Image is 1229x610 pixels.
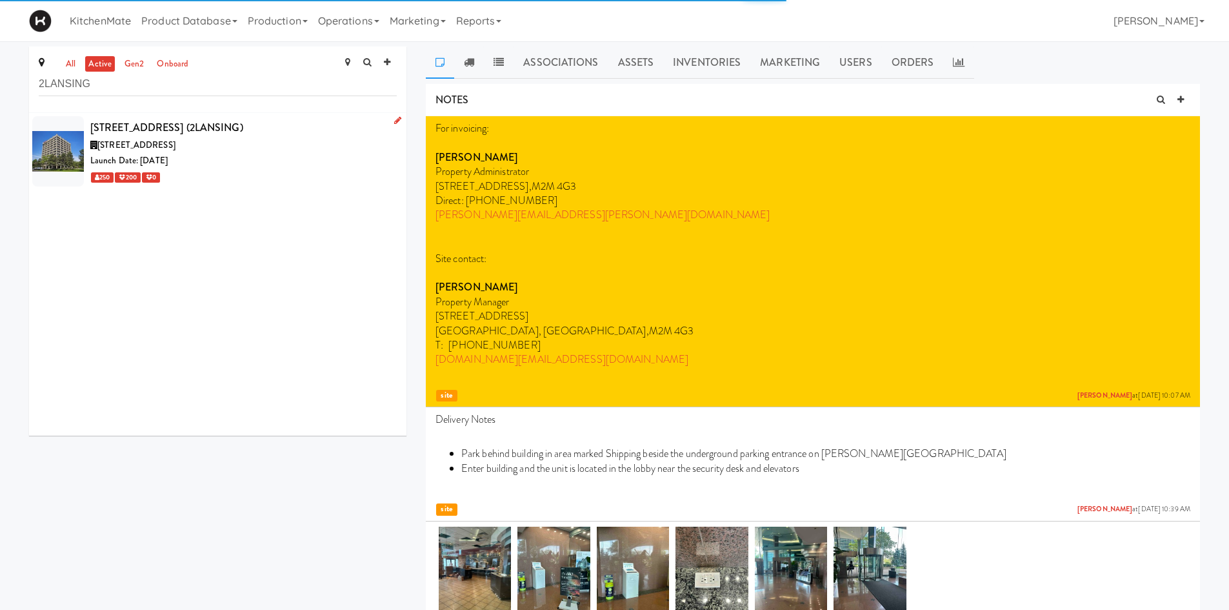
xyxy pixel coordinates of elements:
a: Users [830,46,882,79]
li: Enter building and the unit is located in the lobby near the security desk and elevators [461,462,1190,476]
span: M2M 4G3 [649,323,694,338]
span: Site contact: [435,251,486,266]
div: Launch Date: [DATE] [90,153,397,169]
span: Property Manager [435,294,510,309]
p: For invoicing: [435,121,1190,136]
span: M2M 4G3 [532,179,577,194]
span: site [436,503,457,516]
span: Direct: [PHONE_NUMBER] [435,193,557,208]
a: onboard [154,56,192,72]
span: site [436,390,457,402]
span: 0 [142,172,160,183]
a: active [85,56,115,72]
div: [STREET_ADDRESS] (2LANSING) [90,118,397,137]
li: Park behind building in area marked Shipping beside the underground parking entrance on [PERSON_N... [461,447,1190,461]
a: [PERSON_NAME] [1077,504,1132,514]
p: [STREET_ADDRESS], [435,179,1190,194]
a: all [63,56,79,72]
a: Marketing [750,46,830,79]
a: [PERSON_NAME][EMAIL_ADDRESS][PERSON_NAME][DOMAIN_NAME] [435,207,770,222]
img: Micromart [29,10,52,32]
span: 200 [115,172,140,183]
input: Search site [39,72,397,96]
strong: [PERSON_NAME] [435,280,517,294]
a: Assets [608,46,664,79]
span: Property Administrator [435,164,529,179]
a: Orders [882,46,944,79]
strong: [PERSON_NAME] [435,150,517,165]
a: Associations [514,46,608,79]
span: [GEOGRAPHIC_DATA], [GEOGRAPHIC_DATA], [435,323,649,338]
a: [DOMAIN_NAME][EMAIL_ADDRESS][DOMAIN_NAME] [435,352,688,367]
a: gen2 [121,56,147,72]
p: Delivery Notes [435,412,1190,427]
span: at [DATE] 10:07 AM [1077,391,1190,401]
span: NOTES [435,92,469,107]
span: T: [PHONE_NUMBER] [435,338,541,352]
span: [STREET_ADDRESS] [435,309,529,323]
span: at [DATE] 10:39 AM [1077,505,1190,514]
span: 250 [91,172,114,183]
a: Inventories [663,46,750,79]
li: [STREET_ADDRESS] (2LANSING)[STREET_ADDRESS]Launch Date: [DATE] 250 200 0 [29,113,406,190]
a: [PERSON_NAME] [1077,391,1132,400]
span: [STREET_ADDRESS] [97,139,175,151]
